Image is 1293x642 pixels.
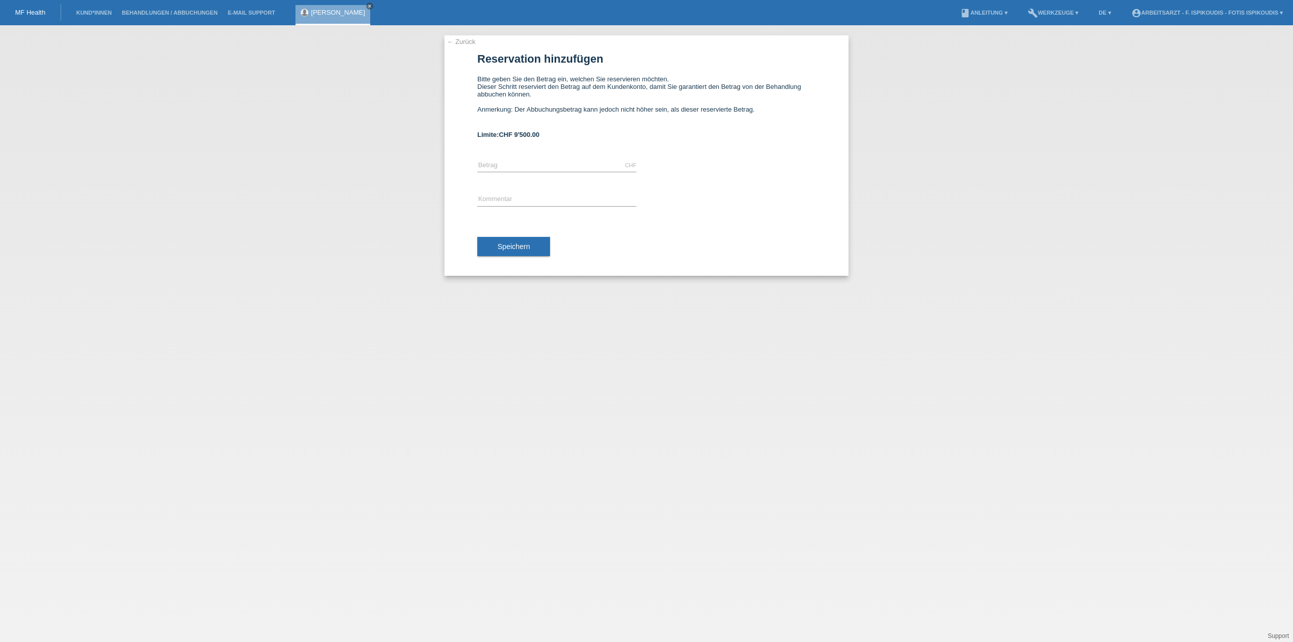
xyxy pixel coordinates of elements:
[311,9,365,16] a: [PERSON_NAME]
[498,242,530,251] span: Speichern
[499,131,539,138] span: CHF 9'500.00
[960,8,970,18] i: book
[117,10,223,16] a: Behandlungen / Abbuchungen
[223,10,280,16] a: E-Mail Support
[447,38,475,45] a: ← Zurück
[625,162,636,168] div: CHF
[477,53,816,65] h1: Reservation hinzufügen
[1028,8,1038,18] i: build
[1093,10,1116,16] a: DE ▾
[477,237,550,256] button: Speichern
[366,3,373,10] a: close
[1126,10,1288,16] a: account_circleArbeitsarzt - F. Ispikoudis - Fotis Ispikoudis ▾
[477,131,539,138] b: Limite:
[1131,8,1141,18] i: account_circle
[955,10,1012,16] a: bookAnleitung ▾
[15,9,45,16] a: MF Health
[477,75,816,121] div: Bitte geben Sie den Betrag ein, welchen Sie reservieren möchten. Dieser Schritt reserviert den Be...
[71,10,117,16] a: Kund*innen
[1023,10,1084,16] a: buildWerkzeuge ▾
[1268,632,1289,639] a: Support
[367,4,372,9] i: close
